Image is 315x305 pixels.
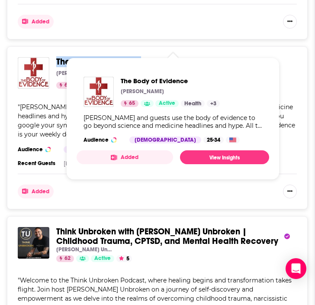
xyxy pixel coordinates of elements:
[56,246,115,253] p: [PERSON_NAME] Unbroken
[121,77,220,85] a: The Body of Evidence
[18,146,57,153] h3: Audience
[203,136,224,143] div: 25-34
[18,103,295,138] span: "
[207,100,220,107] a: +3
[155,100,179,107] a: Active
[180,150,269,164] a: View Insights
[84,114,262,130] div: [PERSON_NAME] and guests use the body of evidence to go beyond science and medicine headlines and...
[56,57,141,67] a: The Body of Evidence
[56,56,141,67] span: The Body of Evidence
[77,150,173,164] button: Added
[286,258,306,279] div: Open Intercom Messenger
[56,226,278,247] span: Think Unbroken with [PERSON_NAME] Unbroken | Childhood Trauma, CPTSD, and Mental Health Recovery
[18,227,49,259] img: Think Unbroken with Michael Unbroken | Childhood Trauma, CPTSD, and Mental Health Recovery
[129,99,135,108] span: 65
[129,136,201,143] div: [DEMOGRAPHIC_DATA]
[56,70,100,77] p: [PERSON_NAME]
[91,255,114,262] a: Active
[116,255,132,262] button: 5
[18,103,295,138] span: [PERSON_NAME] and guests use the body of evidence to go beyond science and medicine headlines and...
[56,82,74,89] a: 65
[64,254,71,263] span: 62
[283,185,297,198] button: Show More Button
[121,88,164,95] p: [PERSON_NAME]
[64,81,71,90] span: 65
[283,15,297,29] button: Show More Button
[121,100,138,107] a: 65
[18,15,54,29] button: Added
[56,227,282,246] a: Think Unbroken with [PERSON_NAME] Unbroken | Childhood Trauma, CPTSD, and Mental Health Recovery
[64,146,135,153] div: [DEMOGRAPHIC_DATA]
[56,255,74,262] a: 62
[18,57,49,89] img: The Body of Evidence
[181,100,205,107] a: Health
[159,99,175,108] span: Active
[84,77,114,107] img: The Body of Evidence
[18,185,54,198] button: Added
[94,254,111,263] span: Active
[84,136,122,143] h3: Audience
[64,160,114,167] a: [PERSON_NAME],
[18,160,57,167] h3: Recent Guests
